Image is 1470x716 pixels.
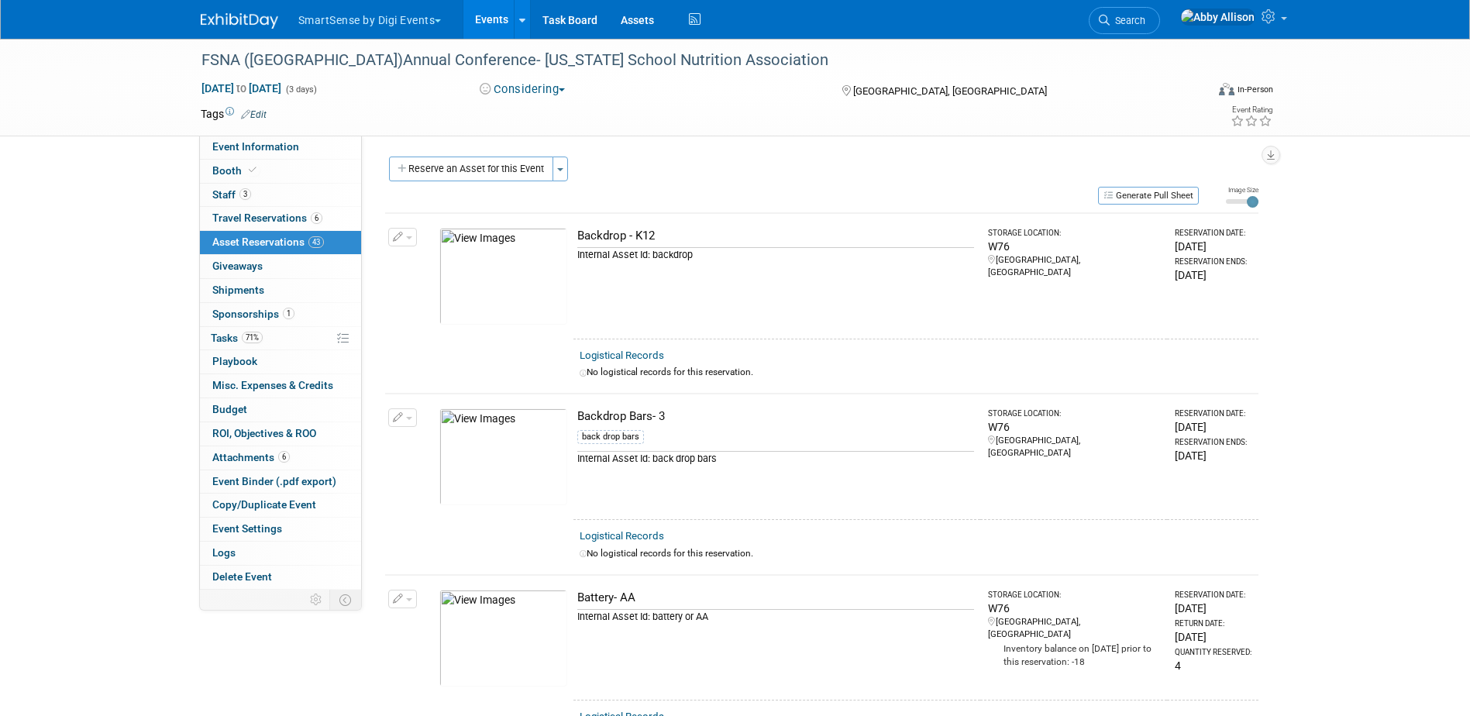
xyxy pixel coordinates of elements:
div: Reservation Date: [1175,590,1251,601]
div: Reservation Date: [1175,228,1251,239]
button: Generate Pull Sheet [1098,187,1199,205]
img: Format-Inperson.png [1219,83,1234,95]
span: Event Information [212,140,299,153]
span: 6 [311,212,322,224]
div: No logistical records for this reservation. [580,366,1252,379]
div: [DATE] [1175,448,1251,463]
span: 71% [242,332,263,343]
div: No logistical records for this reservation. [580,547,1252,560]
div: FSNA ([GEOGRAPHIC_DATA])Annual Conference- [US_STATE] School Nutrition Association [196,46,1183,74]
a: Sponsorships1 [200,303,361,326]
a: Budget [200,398,361,422]
span: Sponsorships [212,308,294,320]
div: [DATE] [1175,629,1251,645]
div: [DATE] [1175,601,1251,616]
div: back drop bars [577,430,644,444]
img: Abby Allison [1180,9,1255,26]
div: W76 [988,601,1161,616]
span: Shipments [212,284,264,296]
div: [GEOGRAPHIC_DATA], [GEOGRAPHIC_DATA] [988,435,1161,460]
span: ROI, Objectives & ROO [212,427,316,439]
a: ROI, Objectives & ROO [200,422,361,446]
span: Booth [212,164,260,177]
div: Storage Location: [988,228,1161,239]
span: to [234,82,249,95]
span: [GEOGRAPHIC_DATA], [GEOGRAPHIC_DATA] [853,85,1047,97]
span: Staff [212,188,251,201]
td: Tags [201,106,267,122]
div: In-Person [1237,84,1273,95]
a: Logistical Records [580,530,664,542]
span: [DATE] [DATE] [201,81,282,95]
span: Tasks [211,332,263,344]
div: W76 [988,239,1161,254]
span: Playbook [212,355,257,367]
a: Asset Reservations43 [200,231,361,254]
a: Staff3 [200,184,361,207]
span: Event Settings [212,522,282,535]
img: View Images [439,590,567,687]
div: Internal Asset Id: battery or AA [577,609,975,624]
div: Internal Asset Id: backdrop [577,247,975,262]
div: [GEOGRAPHIC_DATA], [GEOGRAPHIC_DATA] [988,616,1161,641]
span: Travel Reservations [212,212,322,224]
div: Event Rating [1231,106,1272,114]
a: Event Settings [200,518,361,541]
a: Shipments [200,279,361,302]
span: Copy/Duplicate Event [212,498,316,511]
img: View Images [439,228,567,325]
span: Budget [212,403,247,415]
td: Personalize Event Tab Strip [303,590,330,610]
div: Battery- AA [577,590,975,606]
div: Backdrop Bars- 3 [577,408,975,425]
div: Storage Location: [988,590,1161,601]
div: [GEOGRAPHIC_DATA], [GEOGRAPHIC_DATA] [988,254,1161,279]
div: [DATE] [1175,239,1251,254]
a: Logistical Records [580,349,664,361]
a: Playbook [200,350,361,373]
span: Giveaways [212,260,263,272]
span: 1 [283,308,294,319]
a: Tasks71% [200,327,361,350]
div: 4 [1175,658,1251,673]
span: Search [1110,15,1145,26]
div: Return Date: [1175,618,1251,629]
button: Reserve an Asset for this Event [389,157,553,181]
div: Reservation Ends: [1175,256,1251,267]
div: W76 [988,419,1161,435]
a: Copy/Duplicate Event [200,494,361,517]
div: Storage Location: [988,408,1161,419]
div: Reservation Ends: [1175,437,1251,448]
img: View Images [439,408,567,505]
div: Backdrop - K12 [577,228,975,244]
div: Quantity Reserved: [1175,647,1251,658]
span: 3 [239,188,251,200]
span: (3 days) [284,84,317,95]
img: ExhibitDay [201,13,278,29]
a: Misc. Expenses & Credits [200,374,361,398]
span: Asset Reservations [212,236,324,248]
span: 43 [308,236,324,248]
i: Booth reservation complete [249,166,256,174]
a: Giveaways [200,255,361,278]
span: Attachments [212,451,290,463]
a: Event Binder (.pdf export) [200,470,361,494]
span: Misc. Expenses & Credits [212,379,333,391]
a: Event Information [200,136,361,159]
a: Delete Event [200,566,361,589]
div: Internal Asset Id: back drop bars [577,451,975,466]
div: Inventory balance on [DATE] prior to this reservation: -18 [988,641,1161,669]
a: Search [1089,7,1160,34]
button: Considering [474,81,571,98]
a: Travel Reservations6 [200,207,361,230]
td: Toggle Event Tabs [329,590,361,610]
span: Logs [212,546,236,559]
div: Event Format [1114,81,1274,104]
a: Booth [200,160,361,183]
a: Edit [241,109,267,120]
div: [DATE] [1175,267,1251,283]
a: Attachments6 [200,446,361,470]
div: Image Size [1226,185,1258,194]
div: [DATE] [1175,419,1251,435]
a: Logs [200,542,361,565]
